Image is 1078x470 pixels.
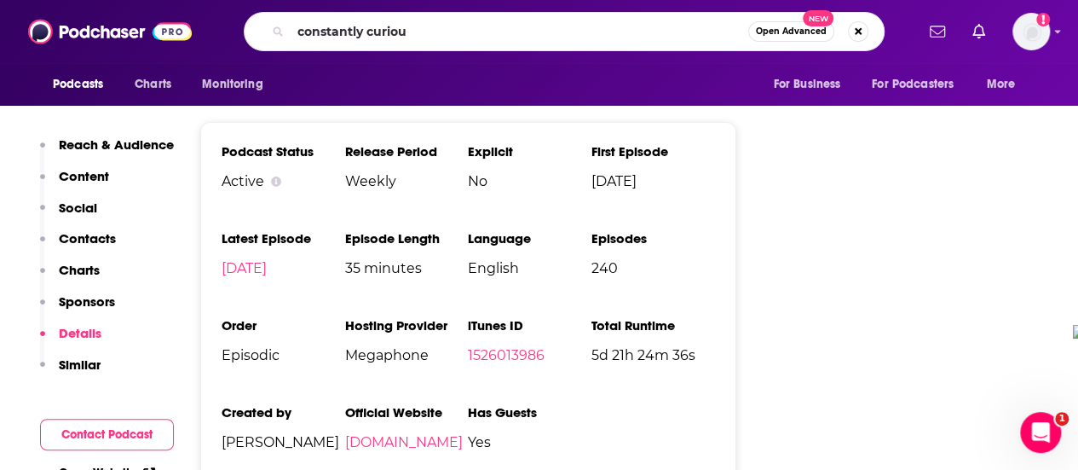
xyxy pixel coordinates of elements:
[124,68,182,101] a: Charts
[468,347,545,363] a: 1526013986
[872,73,954,96] span: For Podcasters
[591,347,715,363] span: 5d 21h 24m 36s
[28,15,192,48] img: Podchaser - Follow, Share and Rate Podcasts
[748,21,834,42] button: Open AdvancedNew
[53,73,103,96] span: Podcasts
[222,260,267,276] a: [DATE]
[40,419,174,450] button: Contact Podcast
[1055,412,1069,426] span: 1
[345,317,469,334] h3: Hosting Provider
[975,68,1037,101] button: open menu
[222,317,345,334] h3: Order
[966,17,992,46] a: Show notifications dropdown
[222,404,345,421] h3: Created by
[59,262,100,278] p: Charts
[756,27,827,36] span: Open Advanced
[1012,13,1050,50] button: Show profile menu
[40,230,116,262] button: Contacts
[468,143,591,160] h3: Explicit
[59,136,174,153] p: Reach & Audience
[40,200,97,231] button: Social
[59,325,101,341] p: Details
[222,347,345,363] span: Episodic
[222,143,345,160] h3: Podcast Status
[468,434,591,450] span: Yes
[59,293,115,310] p: Sponsors
[190,68,285,101] button: open menu
[345,404,469,421] h3: Official Website
[345,434,463,450] a: [DOMAIN_NAME]
[987,73,1016,96] span: More
[773,73,840,96] span: For Business
[1036,13,1050,26] svg: Add a profile image
[345,260,469,276] span: 35 minutes
[923,17,952,46] a: Show notifications dropdown
[244,12,885,51] div: Search podcasts, credits, & more...
[59,168,109,184] p: Content
[202,73,262,96] span: Monitoring
[40,136,174,168] button: Reach & Audience
[59,230,116,247] p: Contacts
[345,173,469,189] span: Weekly
[761,68,862,101] button: open menu
[40,293,115,325] button: Sponsors
[59,357,101,373] p: Similar
[803,10,833,26] span: New
[468,173,591,189] span: No
[41,68,125,101] button: open menu
[222,434,345,450] span: [PERSON_NAME]
[40,325,101,357] button: Details
[40,357,101,388] button: Similar
[40,262,100,293] button: Charts
[591,260,715,276] span: 240
[591,173,715,189] span: [DATE]
[591,143,715,160] h3: First Episode
[591,230,715,247] h3: Episodes
[468,230,591,247] h3: Language
[345,230,469,247] h3: Episode Length
[591,317,715,334] h3: Total Runtime
[345,143,469,160] h3: Release Period
[59,200,97,216] p: Social
[468,260,591,276] span: English
[1012,13,1050,50] img: User Profile
[345,347,469,363] span: Megaphone
[1012,13,1050,50] span: Logged in as amandawoods
[468,404,591,421] h3: Has Guests
[468,317,591,334] h3: iTunes ID
[135,73,171,96] span: Charts
[40,168,109,200] button: Content
[1020,412,1061,453] iframe: Intercom live chat
[291,18,748,45] input: Search podcasts, credits, & more...
[222,230,345,247] h3: Latest Episode
[861,68,978,101] button: open menu
[222,173,345,189] div: Active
